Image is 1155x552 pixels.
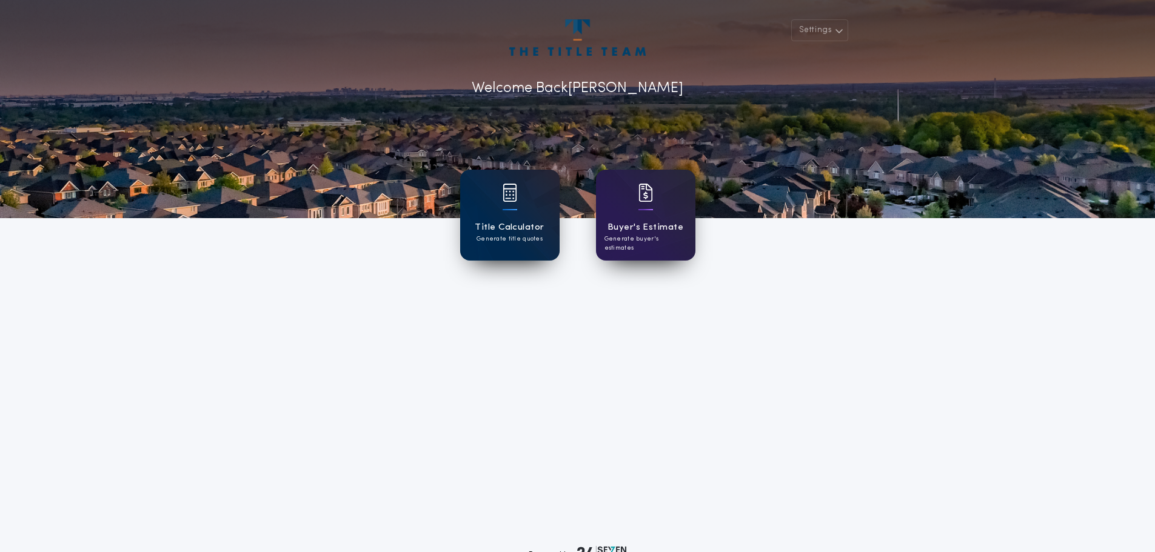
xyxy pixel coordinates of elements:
p: Generate title quotes [477,234,543,244]
img: card icon [638,184,653,202]
img: card icon [503,184,517,202]
h1: Buyer's Estimate [608,221,683,234]
p: Welcome Back [PERSON_NAME] [472,78,683,99]
h1: Title Calculator [475,221,544,234]
img: account-logo [509,19,645,56]
a: card iconTitle CalculatorGenerate title quotes [460,170,560,261]
a: card iconBuyer's EstimateGenerate buyer's estimates [596,170,695,261]
button: Settings [791,19,848,41]
p: Generate buyer's estimates [604,234,687,253]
